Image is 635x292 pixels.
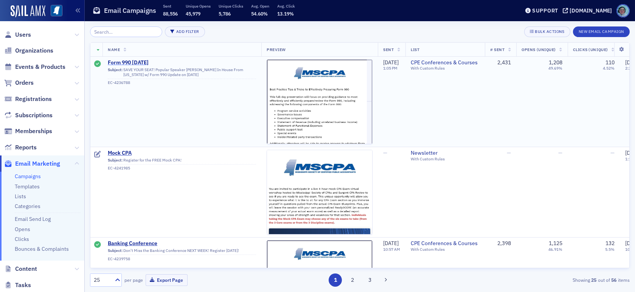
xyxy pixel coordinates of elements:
[15,236,29,242] a: Clicks
[524,26,570,37] button: Bulk Actions
[108,248,256,255] div: Don't Miss the Banking Conference NEXT WEEK! Register [DATE]!
[4,160,60,168] a: Email Marketing
[346,273,359,287] button: 2
[108,158,123,163] span: Subject:
[549,59,562,66] div: 1,208
[267,47,286,52] span: Preview
[363,273,376,287] button: 3
[146,274,188,286] button: Export Page
[411,156,480,161] div: With Custom Rules
[104,6,156,15] h1: Email Campaigns
[163,3,178,9] p: Sent
[4,63,65,71] a: Events & Products
[383,246,400,252] time: 10:57 AM
[507,149,511,156] span: —
[108,80,256,85] div: EC-4236788
[573,47,608,52] span: Clicks (Unique)
[95,151,101,158] div: Draft
[108,166,256,171] div: EC-4241985
[15,31,31,39] span: Users
[383,47,394,52] span: Sent
[277,3,295,9] p: Avg. Click
[411,47,419,52] span: List
[383,65,397,71] time: 1:05 PM
[532,7,558,14] div: Support
[616,4,630,17] span: Profile
[411,240,480,247] a: CPE Conferences & Courses
[383,149,387,156] span: —
[15,63,65,71] span: Events & Products
[610,276,618,283] strong: 56
[15,281,31,289] span: Tasks
[603,66,615,71] div: 4.52%
[15,183,40,190] a: Templates
[51,5,62,17] img: SailAMX
[267,60,372,289] img: email-preview-58.jpeg
[15,193,26,200] a: Lists
[4,127,52,135] a: Memberships
[411,59,480,66] a: CPE Conferences & Courses
[108,240,256,247] a: Banking Conference
[4,265,37,273] a: Content
[15,173,41,180] a: Campaigns
[4,31,31,39] a: Users
[535,30,564,34] div: Bulk Actions
[108,248,123,253] span: Subject:
[4,143,37,152] a: Reports
[165,26,205,37] button: Add Filter
[570,7,612,14] div: [DOMAIN_NAME]
[548,66,562,71] div: 49.69%
[277,11,294,17] span: 13.19%
[186,3,211,9] p: Unique Opens
[4,281,31,289] a: Tasks
[15,95,52,103] span: Registrations
[606,240,615,247] div: 132
[15,203,40,210] a: Categories
[605,247,615,252] div: 5.5%
[108,59,256,66] a: Form 990 [DATE]
[329,273,342,287] button: 1
[15,245,69,252] a: Bounces & Complaints
[15,127,52,135] span: Memberships
[490,59,511,66] div: 2,431
[549,240,562,247] div: 1,125
[15,79,34,87] span: Orders
[219,3,243,9] p: Unique Clicks
[610,149,615,156] span: —
[108,150,256,157] span: Mock CPA
[108,67,256,79] div: SAVE YOUR SEAT! Popular Speaker [PERSON_NAME] In House From [US_STATE] w/ Form 990 Update on [DATE]
[411,66,480,71] div: With Custom Rules
[45,5,62,18] a: View Homepage
[15,265,37,273] span: Content
[94,276,110,284] div: 25
[606,59,615,66] div: 110
[15,111,53,120] span: Subscriptions
[108,47,120,52] span: Name
[251,11,268,17] span: 54.60%
[11,5,45,17] img: SailAMX
[4,79,34,87] a: Orders
[590,276,598,283] strong: 25
[15,226,30,233] a: Opens
[558,149,562,156] span: —
[15,160,60,168] span: Email Marketing
[4,111,53,120] a: Subscriptions
[411,247,480,252] div: With Custom Rules
[186,11,200,17] span: 45,979
[573,28,630,34] a: New Email Campaign
[522,47,556,52] span: Opens (Unique)
[163,11,178,17] span: 88,556
[95,61,101,68] div: Sent
[108,256,256,261] div: EC-4239758
[15,143,37,152] span: Reports
[15,216,51,222] a: Email Send Log
[573,26,630,37] button: New Email Campaign
[251,3,269,9] p: Avg. Open
[490,47,505,52] span: # Sent
[383,59,399,66] span: [DATE]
